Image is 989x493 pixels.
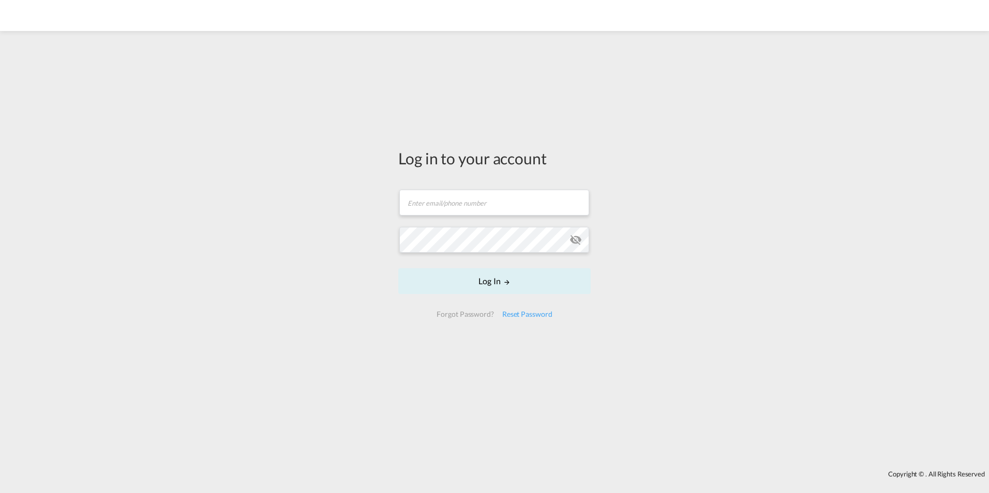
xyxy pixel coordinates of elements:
[570,234,582,246] md-icon: icon-eye-off
[498,305,557,323] div: Reset Password
[399,190,589,215] input: Enter email/phone number
[432,305,498,323] div: Forgot Password?
[398,268,591,294] button: LOGIN
[398,147,591,169] div: Log in to your account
